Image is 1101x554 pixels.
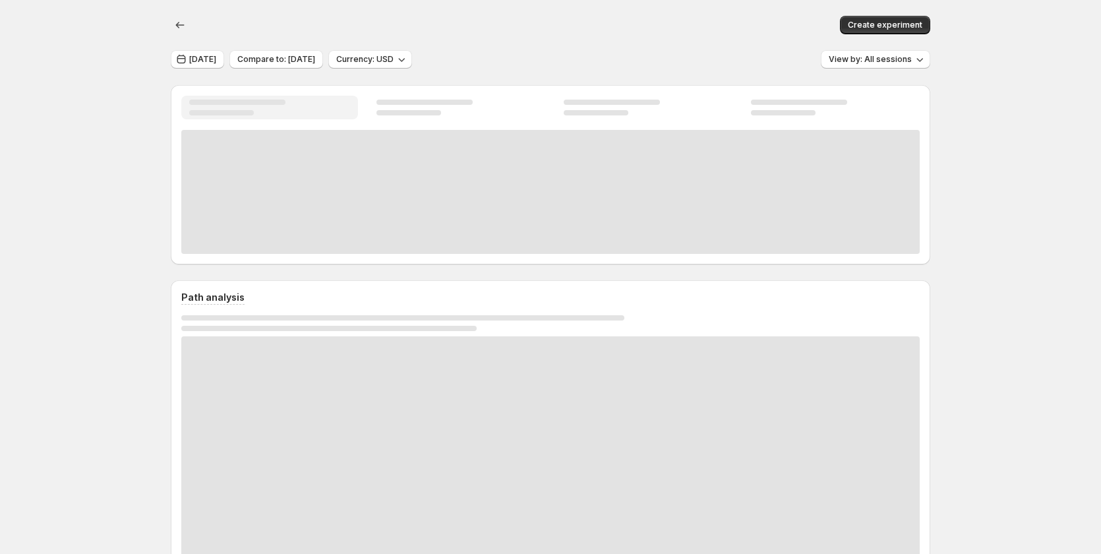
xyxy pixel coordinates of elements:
button: Currency: USD [328,50,412,69]
span: Compare to: [DATE] [237,54,315,65]
span: View by: All sessions [829,54,912,65]
button: Create experiment [840,16,930,34]
button: Compare to: [DATE] [229,50,323,69]
h3: Path analysis [181,291,245,304]
button: [DATE] [171,50,224,69]
span: Currency: USD [336,54,394,65]
button: View by: All sessions [821,50,930,69]
span: [DATE] [189,54,216,65]
span: Create experiment [848,20,922,30]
